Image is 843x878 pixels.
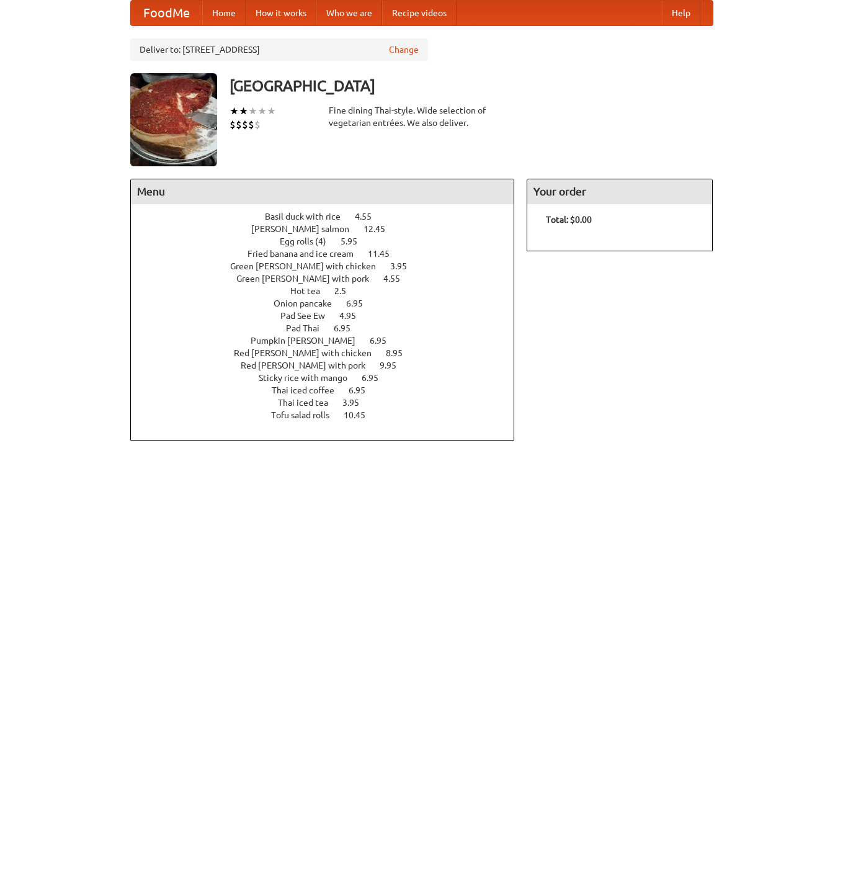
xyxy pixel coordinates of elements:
[259,373,360,383] span: Sticky rice with mango
[248,249,366,259] span: Fried banana and ice cream
[236,274,381,284] span: Green [PERSON_NAME] with pork
[386,348,415,358] span: 8.95
[334,286,359,296] span: 2.5
[230,104,239,118] li: ★
[274,298,344,308] span: Onion pancake
[131,179,514,204] h4: Menu
[274,298,386,308] a: Onion pancake 6.95
[248,249,413,259] a: Fried banana and ice cream 11.45
[131,1,202,25] a: FoodMe
[251,336,368,346] span: Pumpkin [PERSON_NAME]
[342,398,372,408] span: 3.95
[334,323,363,333] span: 6.95
[251,224,362,234] span: [PERSON_NAME] salmon
[254,118,261,132] li: $
[662,1,700,25] a: Help
[364,224,398,234] span: 12.45
[251,224,408,234] a: [PERSON_NAME] salmon 12.45
[349,385,378,395] span: 6.95
[272,385,347,395] span: Thai iced coffee
[202,1,246,25] a: Home
[230,73,713,98] h3: [GEOGRAPHIC_DATA]
[230,261,388,271] span: Green [PERSON_NAME] with chicken
[230,261,430,271] a: Green [PERSON_NAME] with chicken 3.95
[257,104,267,118] li: ★
[248,118,254,132] li: $
[389,43,419,56] a: Change
[344,410,378,420] span: 10.45
[368,249,402,259] span: 11.45
[286,323,332,333] span: Pad Thai
[271,410,342,420] span: Tofu salad rolls
[278,398,382,408] a: Thai iced tea 3.95
[239,104,248,118] li: ★
[390,261,419,271] span: 3.95
[341,236,370,246] span: 5.95
[246,1,316,25] a: How it works
[380,361,409,370] span: 9.95
[290,286,332,296] span: Hot tea
[346,298,375,308] span: 6.95
[329,104,515,129] div: Fine dining Thai-style. Wide selection of vegetarian entrées. We also deliver.
[130,38,428,61] div: Deliver to: [STREET_ADDRESS]
[527,179,712,204] h4: Your order
[280,311,379,321] a: Pad See Ew 4.95
[382,1,457,25] a: Recipe videos
[280,236,339,246] span: Egg rolls (4)
[236,274,423,284] a: Green [PERSON_NAME] with pork 4.55
[370,336,399,346] span: 6.95
[259,373,401,383] a: Sticky rice with mango 6.95
[290,286,369,296] a: Hot tea 2.5
[383,274,413,284] span: 4.55
[271,410,388,420] a: Tofu salad rolls 10.45
[236,118,242,132] li: $
[248,104,257,118] li: ★
[130,73,217,166] img: angular.jpg
[242,118,248,132] li: $
[267,104,276,118] li: ★
[355,212,384,222] span: 4.55
[265,212,353,222] span: Basil duck with rice
[230,118,236,132] li: $
[278,398,341,408] span: Thai iced tea
[280,311,337,321] span: Pad See Ew
[316,1,382,25] a: Who we are
[339,311,368,321] span: 4.95
[234,348,384,358] span: Red [PERSON_NAME] with chicken
[546,215,592,225] b: Total: $0.00
[272,385,388,395] a: Thai iced coffee 6.95
[251,336,409,346] a: Pumpkin [PERSON_NAME] 6.95
[286,323,373,333] a: Pad Thai 6.95
[362,373,391,383] span: 6.95
[241,361,419,370] a: Red [PERSON_NAME] with pork 9.95
[265,212,395,222] a: Basil duck with rice 4.55
[280,236,380,246] a: Egg rolls (4) 5.95
[241,361,378,370] span: Red [PERSON_NAME] with pork
[234,348,426,358] a: Red [PERSON_NAME] with chicken 8.95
